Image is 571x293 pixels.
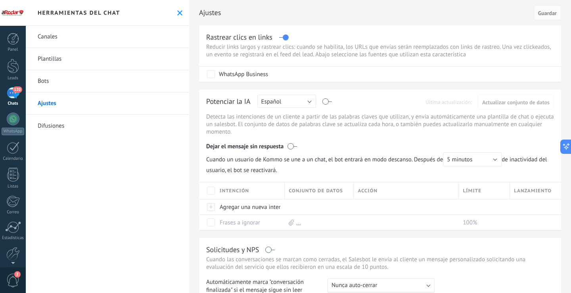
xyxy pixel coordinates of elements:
[206,97,251,109] div: Potenciar la IA
[2,47,25,52] div: Panel
[206,245,259,254] div: Solicitudes y NPS
[206,256,554,271] p: Cuando las conversaciones se marcan como cerradas, el Salesbot le envía al cliente un mensaje per...
[220,187,249,195] span: Intención
[261,98,282,105] span: Español
[2,236,25,241] div: Estadísticas
[26,70,189,92] a: Bots
[459,199,506,214] div: Ajustes
[2,210,25,215] div: Correo
[26,48,189,70] a: Plantillas
[447,156,472,163] span: 5 minutos
[510,199,553,214] div: Ajustes
[26,92,189,115] a: Ajustes
[206,113,554,136] p: Detecta las intenciones de un cliente a partir de las palabras claves que utilizan, y envía autom...
[358,187,377,195] span: Acción
[206,43,554,58] p: Reducir links largos y rastrear clics: cuando se habilita, los URLs que envías serán reemplazados...
[459,215,506,230] div: 100%
[216,199,281,214] div: Agregar una nueva intención
[285,199,350,214] div: Ajustes
[538,10,557,16] span: Guardar
[206,33,272,42] div: Rastrear clics en links
[220,219,260,226] a: Frases a ignorar
[206,152,554,174] span: de inactividad del usuario, el bot se reactivará.
[463,219,477,226] span: 100%
[463,187,481,195] span: Límite
[2,128,24,135] div: WhatsApp
[38,9,120,16] h2: Herramientas del chat
[296,219,301,226] a: ...
[289,187,343,195] span: Conjunto de datos
[199,5,531,21] h2: Ajustes
[534,5,561,20] button: Guardar
[2,101,25,106] div: Chats
[13,86,22,93] span: 120
[2,184,25,189] div: Listas
[257,95,316,108] button: Español
[206,152,502,167] span: Cuando un usuario de Kommo se une a un chat, el bot entrará en modo descanso. Después de
[443,152,502,167] button: 5 minutos
[26,115,189,137] a: Difusiones
[14,271,21,278] span: 2
[219,71,268,79] div: WhatsApp Business
[2,156,25,161] div: Calendario
[514,187,552,195] span: Lanzamiento
[206,137,554,152] div: Dejar el mensaje sin respuesta
[2,76,25,81] div: Leads
[331,282,377,289] span: Nunca auto-cerrar
[26,26,189,48] a: Canales
[354,199,455,214] div: Ajustes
